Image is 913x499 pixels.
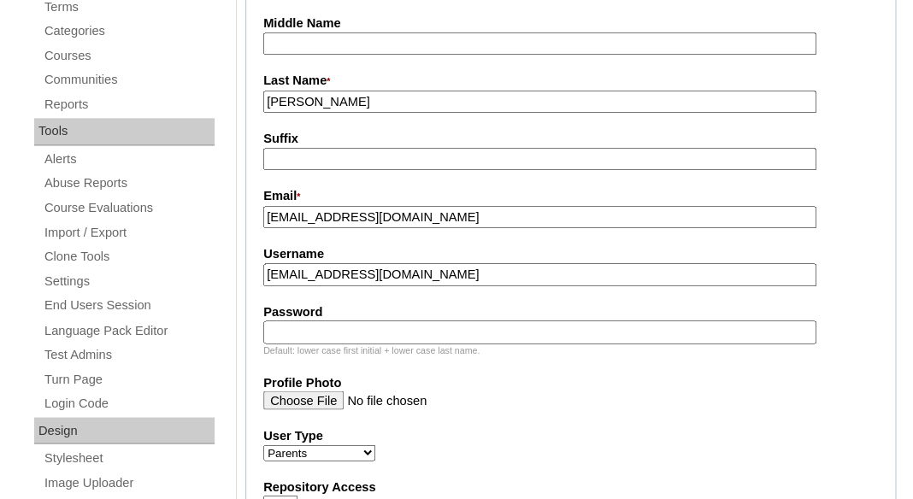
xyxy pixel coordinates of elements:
a: Import / Export [43,222,215,244]
a: Courses [43,45,215,67]
a: Test Admins [43,343,215,365]
a: Course Evaluations [43,197,215,219]
a: Settings [43,271,215,292]
a: Language Pack Editor [43,320,215,341]
label: Password [263,303,878,321]
label: Suffix [263,130,878,148]
a: Clone Tools [43,246,215,267]
a: Turn Page [43,368,215,390]
a: Reports [43,94,215,115]
a: Abuse Reports [43,173,215,194]
a: Communities [43,69,215,91]
div: Design [34,417,215,444]
label: Last Name [263,72,878,91]
label: User Type [263,426,878,444]
label: Repository Access [263,478,878,496]
a: Image Uploader [43,472,215,493]
label: Profile Photo [263,373,878,391]
a: End Users Session [43,295,215,316]
div: Default: lower case first initial + lower case last name. [263,343,878,356]
a: Stylesheet [43,447,215,468]
a: Categories [43,21,215,42]
a: Alerts [43,149,215,170]
div: Tools [34,118,215,145]
a: Login Code [43,392,215,414]
label: Email [263,187,878,206]
label: Middle Name [263,15,878,32]
label: Username [263,245,878,263]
